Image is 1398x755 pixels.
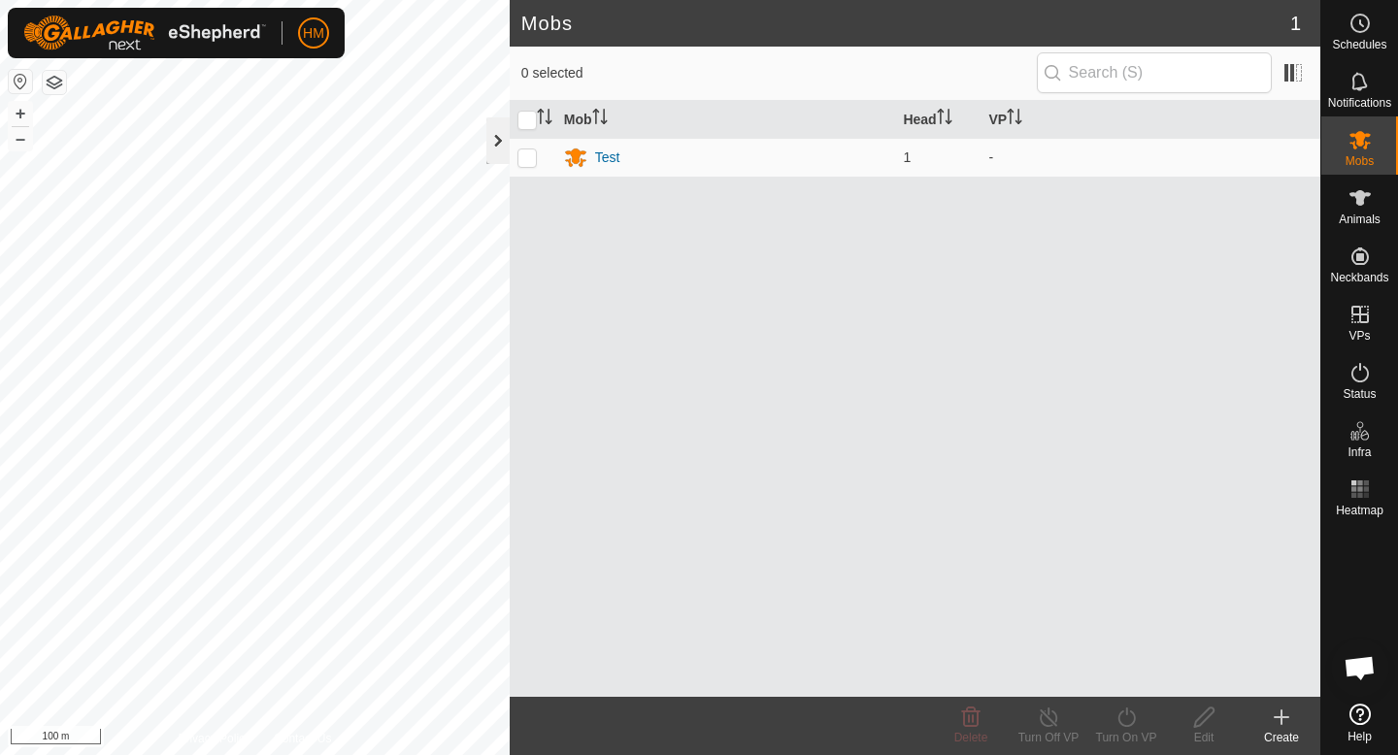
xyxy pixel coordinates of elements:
[1290,9,1301,38] span: 1
[1330,272,1388,283] span: Neckbands
[592,112,608,127] p-sorticon: Activate to sort
[1010,729,1087,746] div: Turn Off VP
[9,70,32,93] button: Reset Map
[1243,729,1320,746] div: Create
[954,731,988,744] span: Delete
[9,127,32,150] button: –
[1348,446,1371,458] span: Infra
[1165,729,1243,746] div: Edit
[1343,388,1376,400] span: Status
[1332,39,1386,50] span: Schedules
[1007,112,1022,127] p-sorticon: Activate to sort
[9,102,32,125] button: +
[1328,97,1391,109] span: Notifications
[1037,52,1272,93] input: Search (S)
[1348,330,1370,342] span: VPs
[1331,639,1389,697] a: Open chat
[537,112,552,127] p-sorticon: Activate to sort
[274,730,331,747] a: Contact Us
[981,138,1320,177] td: -
[895,101,981,139] th: Head
[303,23,324,44] span: HM
[43,71,66,94] button: Map Layers
[521,12,1290,35] h2: Mobs
[1339,213,1381,225] span: Animals
[23,16,266,50] img: Gallagher Logo
[937,112,952,127] p-sorticon: Activate to sort
[178,730,250,747] a: Privacy Policy
[981,101,1320,139] th: VP
[1321,696,1398,750] a: Help
[1087,729,1165,746] div: Turn On VP
[1336,505,1383,516] span: Heatmap
[556,101,896,139] th: Mob
[595,148,620,168] div: Test
[903,149,911,165] span: 1
[521,63,1037,83] span: 0 selected
[1346,155,1374,167] span: Mobs
[1348,731,1372,742] span: Help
